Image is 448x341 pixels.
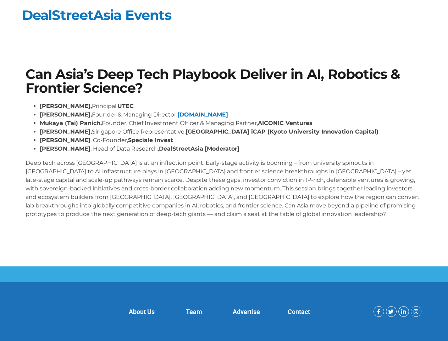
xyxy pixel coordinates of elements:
li: Founder & Managing Director, [40,110,423,119]
a: [DOMAIN_NAME] [177,111,228,118]
strong: AICONIC Ventures [258,120,313,126]
strong: [PERSON_NAME], [40,111,92,118]
strong: DealStreetAsia [159,145,203,152]
strong: [GEOGRAPHIC_DATA] iCAP (Kyoto University Innovation Capital) [186,128,378,135]
a: Advertise [233,308,260,315]
a: Contact [288,308,310,315]
p: Deep tech across [GEOGRAPHIC_DATA] is at an inflection point. Early-stage activity is booming – f... [26,159,423,218]
a: DealStreetAsia Events [22,7,171,23]
a: Team [186,308,202,315]
strong: [Moderator] [205,145,239,152]
strong: [PERSON_NAME], [40,103,92,109]
strong: UTEC [117,103,134,109]
strong: Speciale Invest [128,137,173,144]
li: Principal, [40,102,423,110]
strong: [PERSON_NAME] [40,145,90,152]
li: Singapore Office Representative, [40,128,423,136]
li: , Co-Founder, [40,136,423,145]
strong: [PERSON_NAME], [40,128,92,135]
h1: Can Asia’s Deep Tech Playbook Deliver in AI, Robotics & Frontier Science? [26,67,423,95]
a: About Us [129,308,155,315]
li: , Head of Data Research, [40,145,423,153]
li: Founder, Chief Investment Officer & Managing Partner, [40,119,423,128]
strong: Mukaya (Tai) Panich, [40,120,102,126]
strong: [PERSON_NAME] [40,137,90,144]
